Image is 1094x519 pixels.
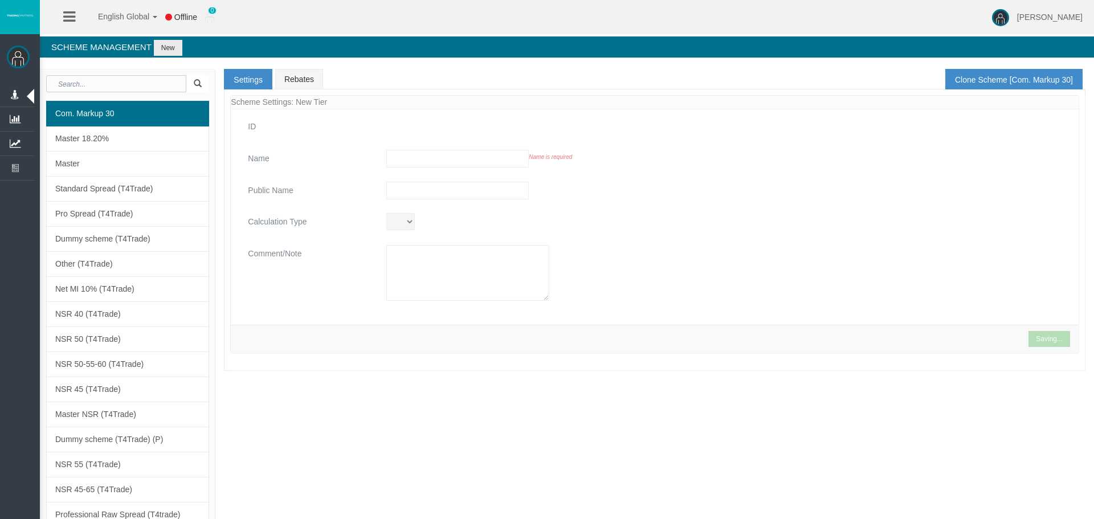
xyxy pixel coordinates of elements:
span: Other (T4Trade) [55,259,113,268]
a: Clone Scheme [Com. Markup 30] [945,69,1083,89]
span: NSR 50 (T4Trade) [55,334,121,344]
img: logo.svg [6,13,34,18]
a: Settings [224,69,272,89]
span: Pro Spread (T4Trade) [55,209,133,218]
img: user-image [992,9,1009,26]
span: Master [55,159,80,168]
span: NSR 50-55-60 (T4Trade) [55,359,144,369]
span: NSR 40 (T4Trade) [55,309,121,318]
span: Offline [174,13,197,22]
span: NSR 45-65 (T4Trade) [55,485,132,494]
span: NSR 45 (T4Trade) [55,385,121,394]
span: Net MI 10% (T4Trade) [55,284,134,293]
span: 0 [208,7,217,14]
span: Master NSR (T4Trade) [55,410,136,419]
span: NSR 55 (T4Trade) [55,460,121,469]
span: English Global [83,12,149,21]
span: Standard Spread (T4Trade) [55,184,153,193]
a: Rebates [275,69,323,89]
span: Master 18.20% [55,134,109,143]
input: Search... [46,75,186,92]
span: Com. Markup 30 [55,109,114,118]
img: user_small.png [205,12,214,23]
span: [PERSON_NAME] [1017,13,1083,22]
span: Dummy scheme (T4Trade) [55,234,150,243]
span: Professional Raw Spread (T4trade) [55,510,180,519]
span: Dummy scheme (T4Trade) (P) [55,435,163,444]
